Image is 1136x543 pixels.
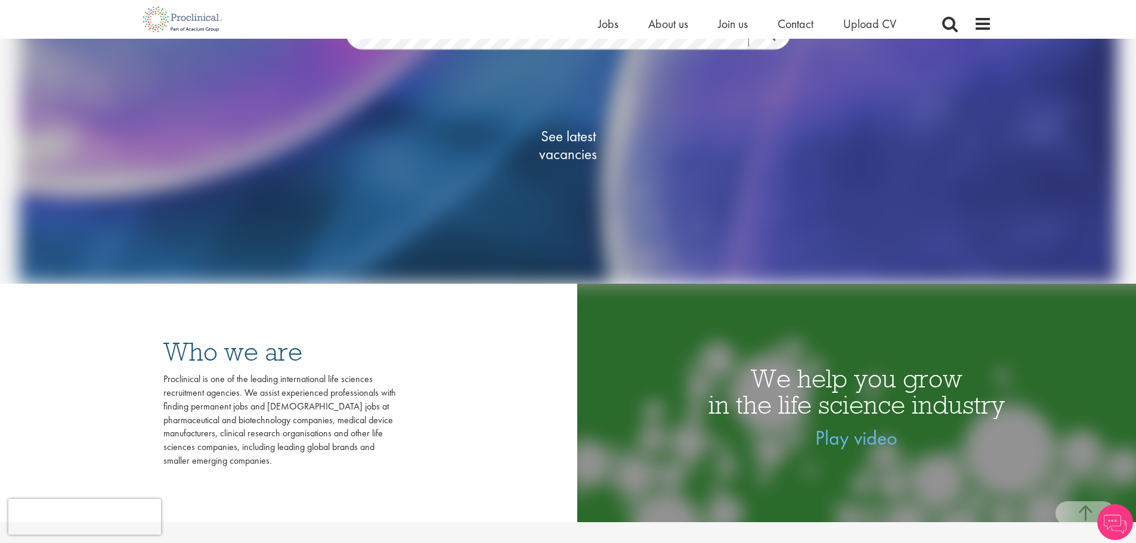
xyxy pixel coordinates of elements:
[163,373,396,468] div: Proclinical is one of the leading international life sciences recruitment agencies. We assist exp...
[815,425,897,451] a: Play video
[648,16,688,32] a: About us
[509,80,628,211] a: See latestvacancies
[718,16,748,32] a: Join us
[8,499,161,535] iframe: reCAPTCHA
[163,339,396,365] h3: Who we are
[778,16,813,32] a: Contact
[509,128,628,163] span: See latest vacancies
[598,16,618,32] a: Jobs
[1097,504,1133,540] img: Chatbot
[843,16,896,32] a: Upload CV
